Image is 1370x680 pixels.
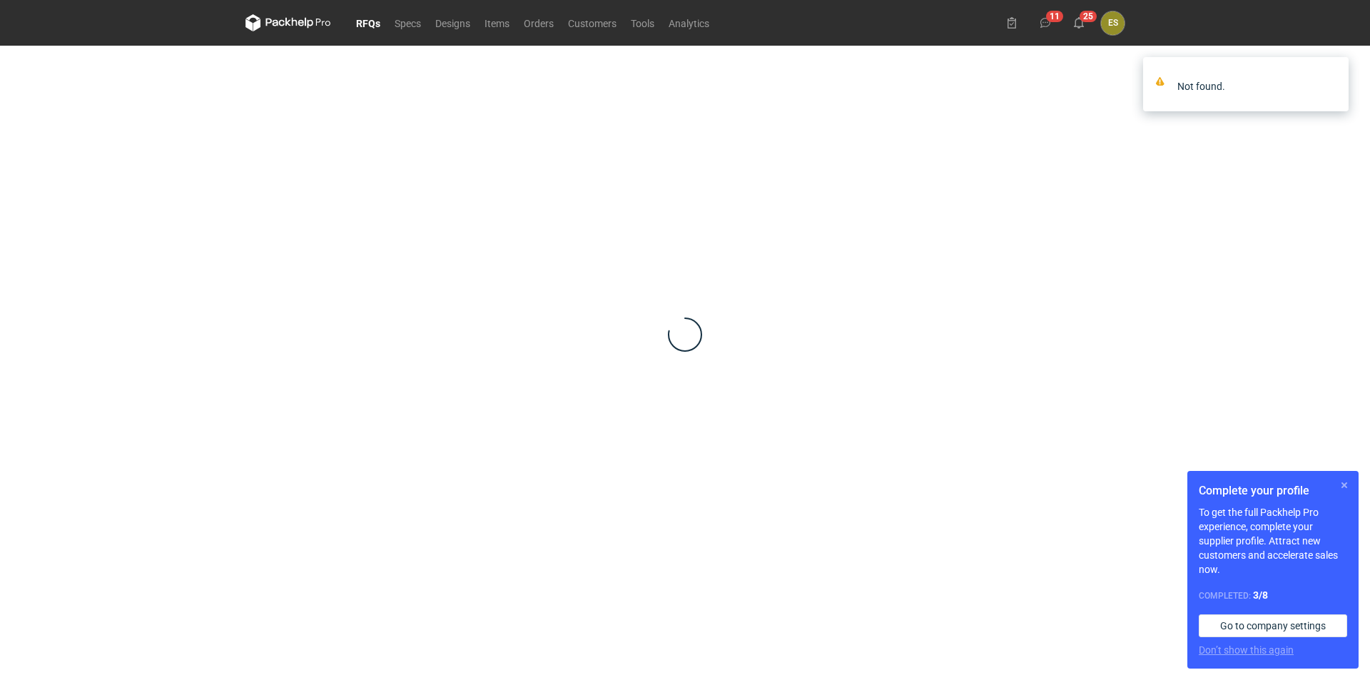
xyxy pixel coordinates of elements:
[1101,11,1125,35] button: ES
[1336,477,1353,494] button: Skip for now
[661,14,716,31] a: Analytics
[1199,643,1294,657] button: Don’t show this again
[1327,78,1337,93] button: close
[1067,11,1090,34] button: 25
[349,14,387,31] a: RFQs
[1101,11,1125,35] div: Elżbieta Sybilska
[428,14,477,31] a: Designs
[387,14,428,31] a: Specs
[517,14,561,31] a: Orders
[1253,589,1268,601] strong: 3 / 8
[477,14,517,31] a: Items
[1199,482,1347,499] h1: Complete your profile
[1034,11,1057,34] button: 11
[624,14,661,31] a: Tools
[561,14,624,31] a: Customers
[1177,79,1327,93] div: Not found.
[245,14,331,31] svg: Packhelp Pro
[1199,505,1347,577] p: To get the full Packhelp Pro experience, complete your supplier profile. Attract new customers an...
[1199,614,1347,637] a: Go to company settings
[1199,588,1347,603] div: Completed:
